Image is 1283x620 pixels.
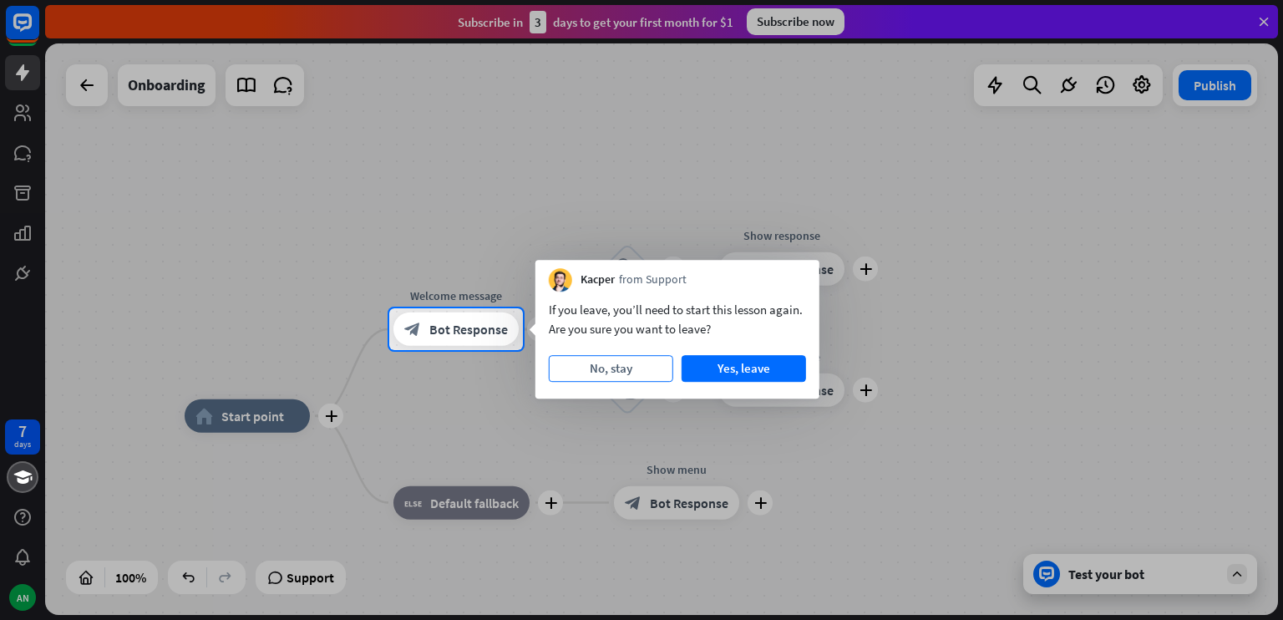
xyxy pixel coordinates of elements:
[429,321,508,338] span: Bot Response
[549,355,673,382] button: No, stay
[549,300,806,338] div: If you leave, you’ll need to start this lesson again. Are you sure you want to leave?
[404,321,421,338] i: block_bot_response
[581,272,615,288] span: Kacper
[619,272,687,288] span: from Support
[682,355,806,382] button: Yes, leave
[13,7,63,57] button: Open LiveChat chat widget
